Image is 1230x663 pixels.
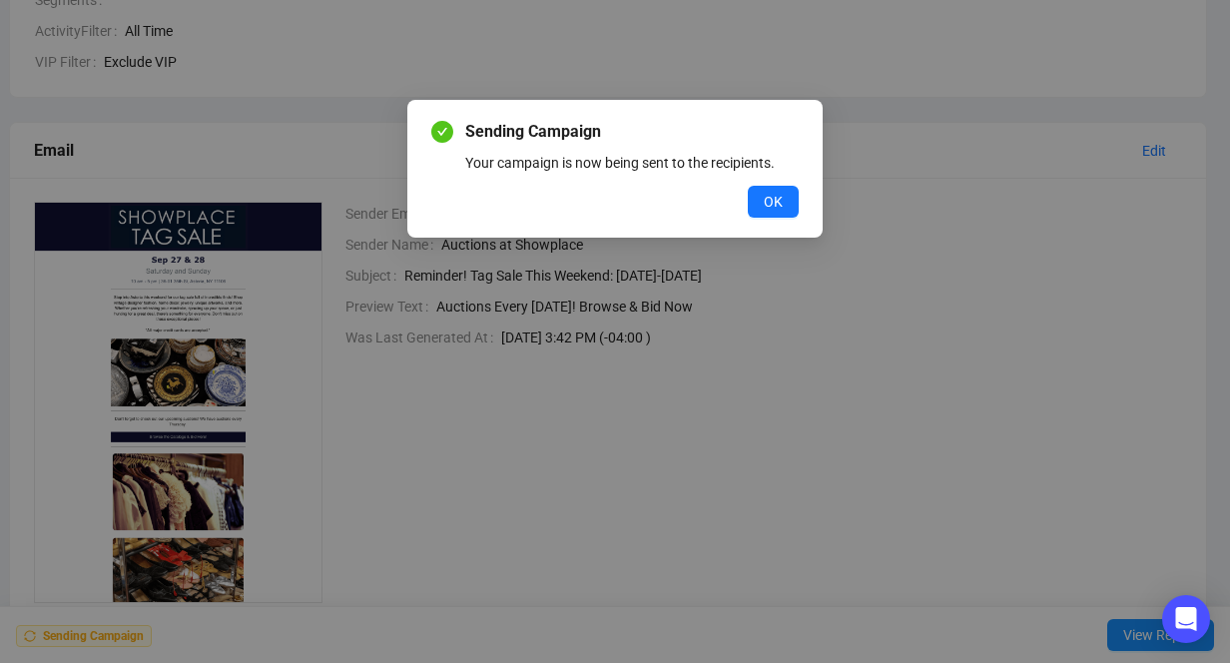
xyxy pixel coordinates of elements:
[431,121,453,143] span: check-circle
[1162,595,1210,643] div: Open Intercom Messenger
[748,186,799,218] button: OK
[465,120,799,144] span: Sending Campaign
[465,152,799,174] div: Your campaign is now being sent to the recipients.
[764,191,783,213] span: OK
